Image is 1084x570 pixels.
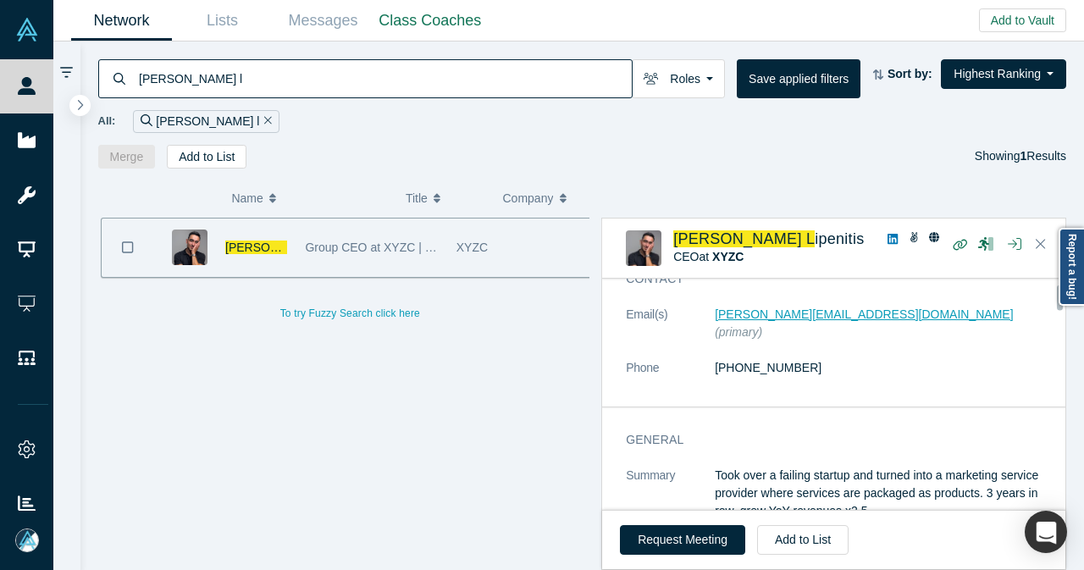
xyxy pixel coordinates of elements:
a: Report a bug! [1059,228,1084,306]
a: [PERSON_NAME] L [225,241,369,254]
a: [PERSON_NAME][EMAIL_ADDRESS][DOMAIN_NAME] [715,307,1013,321]
button: Remove Filter [259,112,272,131]
button: Name [231,180,388,216]
button: Close [1028,231,1054,258]
img: Aivars Lipenitis's Profile Image [626,230,661,266]
strong: Sort by: [888,67,932,80]
h3: General [626,431,1031,449]
span: Name [231,180,263,216]
a: [PERSON_NAME] Lipenitis [673,230,864,247]
a: Class Coaches [373,1,487,41]
button: Roles [632,59,725,98]
button: Save applied filters [737,59,860,98]
strong: 1 [1020,149,1027,163]
span: All: [98,113,116,130]
button: Add to Vault [979,8,1066,32]
button: To try Fuzzy Search click here [268,302,432,324]
p: Took over a failing startup and turned into a marketing service provider where services are packa... [715,467,1054,520]
dt: Email(s) [626,306,715,359]
button: Request Meeting [620,525,745,555]
span: [PERSON_NAME] L [225,241,333,254]
button: Company [503,180,583,216]
span: [PERSON_NAME] L [673,230,815,247]
span: Group CEO at XYZC | Venture Development [305,241,539,254]
button: Highest Ranking [941,59,1066,89]
a: Lists [172,1,273,41]
button: Title [406,180,485,216]
input: Search by name, title, company, summary, expertise, investment criteria or topics of focus [137,58,632,98]
button: Add to List [757,525,849,555]
span: Company [503,180,554,216]
span: Title [406,180,428,216]
a: Messages [273,1,373,41]
a: XYZC [712,250,744,263]
span: Results [1020,149,1066,163]
span: CEO at [673,250,744,263]
a: Network [71,1,172,41]
span: XYZC [456,241,488,254]
button: Add to List [167,145,246,169]
span: (primary) [715,325,762,339]
img: Mia Scott's Account [15,528,39,552]
span: ipenitis [815,230,864,247]
button: Merge [98,145,156,169]
h3: Contact [626,270,1031,288]
a: [PHONE_NUMBER] [715,361,821,374]
dt: Phone [626,359,715,395]
img: Aivars Lipenitis's Profile Image [172,230,207,265]
div: [PERSON_NAME] l [133,110,279,133]
button: Bookmark [102,219,154,277]
div: Showing [975,145,1066,169]
img: Alchemist Vault Logo [15,18,39,42]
